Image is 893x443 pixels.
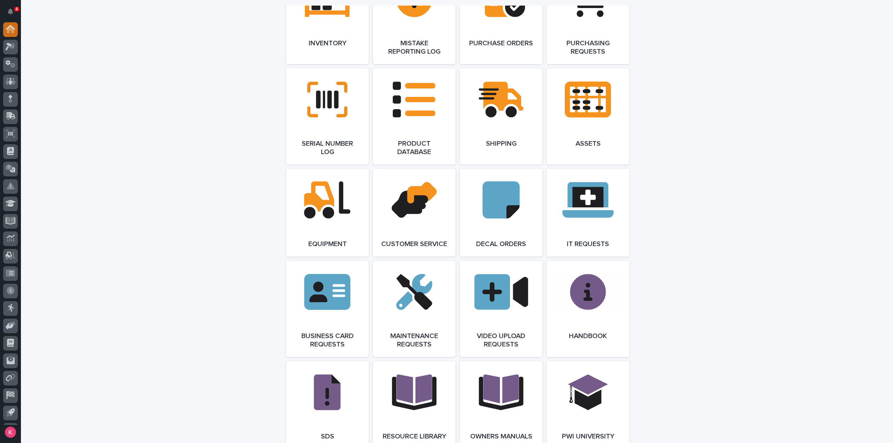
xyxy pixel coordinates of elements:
a: Customer Service [373,169,456,257]
a: Decal Orders [460,169,542,257]
button: Notifications [3,4,18,19]
a: Handbook [547,261,629,357]
a: Equipment [286,169,369,257]
a: Assets [547,68,629,165]
a: IT Requests [547,169,629,257]
a: Business Card Requests [286,261,369,357]
p: 4 [15,7,18,12]
a: Serial Number Log [286,68,369,165]
a: Product Database [373,68,456,165]
button: users-avatar [3,425,18,440]
a: Shipping [460,68,542,165]
a: Video Upload Requests [460,261,542,357]
div: Notifications4 [9,8,18,20]
a: Maintenance Requests [373,261,456,357]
